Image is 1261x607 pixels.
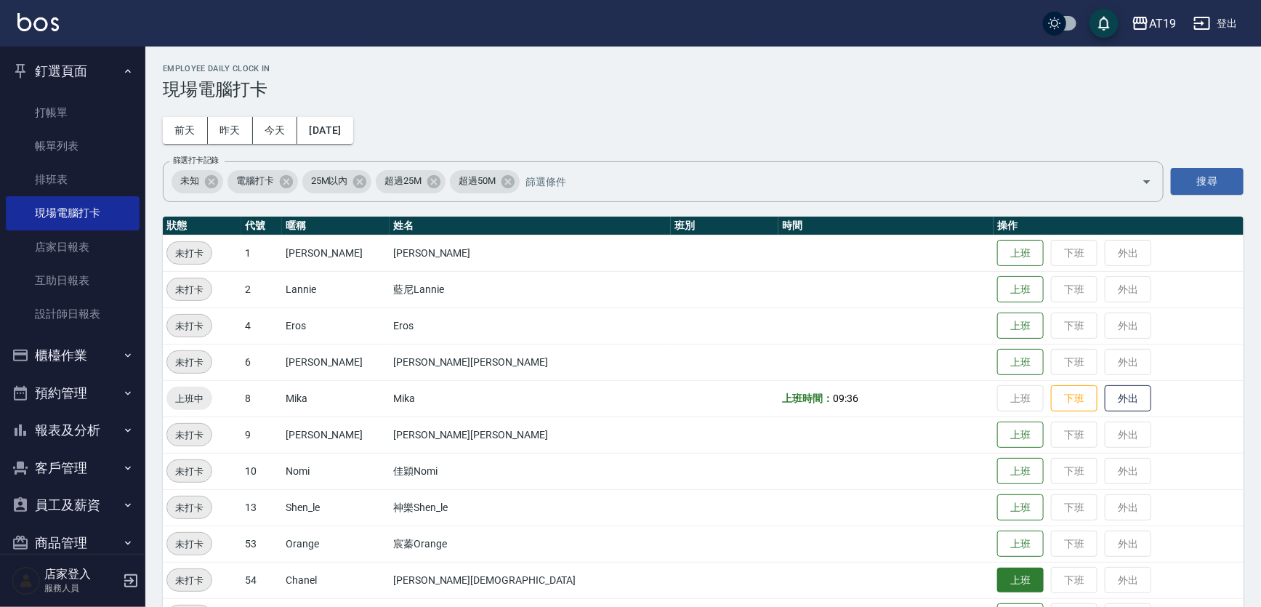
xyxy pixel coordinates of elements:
[167,500,211,515] span: 未打卡
[167,355,211,370] span: 未打卡
[282,235,390,271] td: [PERSON_NAME]
[208,117,253,144] button: 昨天
[167,282,211,297] span: 未打卡
[997,568,1044,593] button: 上班
[1051,385,1097,412] button: 下班
[997,531,1044,558] button: 上班
[6,486,140,524] button: 員工及薪資
[282,271,390,307] td: Lannie
[997,276,1044,303] button: 上班
[997,422,1044,449] button: 上班
[6,52,140,90] button: 釘選頁面
[390,526,671,562] td: 宸蓁Orange
[167,246,211,261] span: 未打卡
[390,344,671,380] td: [PERSON_NAME][PERSON_NAME]
[6,230,140,264] a: 店家日報表
[994,217,1244,236] th: 操作
[241,453,282,489] td: 10
[997,349,1044,376] button: 上班
[390,217,671,236] th: 姓名
[167,318,211,334] span: 未打卡
[1149,15,1176,33] div: AT19
[227,170,298,193] div: 電腦打卡
[282,380,390,417] td: Mika
[167,536,211,552] span: 未打卡
[241,489,282,526] td: 13
[163,217,241,236] th: 狀態
[6,129,140,163] a: 帳單列表
[376,170,446,193] div: 超過25M
[6,264,140,297] a: 互助日報表
[241,217,282,236] th: 代號
[390,453,671,489] td: 佳穎Nomi
[282,417,390,453] td: [PERSON_NAME]
[997,240,1044,267] button: 上班
[163,117,208,144] button: 前天
[241,235,282,271] td: 1
[282,344,390,380] td: [PERSON_NAME]
[450,170,520,193] div: 超過50M
[282,526,390,562] td: Orange
[1188,10,1244,37] button: 登出
[282,453,390,489] td: Nomi
[1135,170,1159,193] button: Open
[376,174,430,188] span: 超過25M
[390,271,671,307] td: 藍尼Lannie
[6,96,140,129] a: 打帳單
[6,374,140,412] button: 預約管理
[282,307,390,344] td: Eros
[166,391,212,406] span: 上班中
[241,526,282,562] td: 53
[17,13,59,31] img: Logo
[782,393,833,404] b: 上班時間：
[241,344,282,380] td: 6
[1126,9,1182,39] button: AT19
[172,170,223,193] div: 未知
[241,562,282,598] td: 54
[6,449,140,487] button: 客戶管理
[390,489,671,526] td: 神樂Shen_le
[241,417,282,453] td: 9
[241,307,282,344] td: 4
[282,562,390,598] td: Chanel
[172,174,208,188] span: 未知
[163,79,1244,100] h3: 現場電腦打卡
[997,313,1044,339] button: 上班
[167,427,211,443] span: 未打卡
[282,489,390,526] td: Shen_le
[390,562,671,598] td: [PERSON_NAME][DEMOGRAPHIC_DATA]
[6,297,140,331] a: 設計師日報表
[6,163,140,196] a: 排班表
[241,271,282,307] td: 2
[997,458,1044,485] button: 上班
[997,494,1044,521] button: 上班
[282,217,390,236] th: 暱稱
[163,64,1244,73] h2: Employee Daily Clock In
[6,337,140,374] button: 櫃檯作業
[671,217,778,236] th: 班別
[6,196,140,230] a: 現場電腦打卡
[390,380,671,417] td: Mika
[302,174,357,188] span: 25M以內
[297,117,352,144] button: [DATE]
[241,380,282,417] td: 8
[167,464,211,479] span: 未打卡
[1089,9,1119,38] button: save
[390,235,671,271] td: [PERSON_NAME]
[302,170,372,193] div: 25M以內
[6,524,140,562] button: 商品管理
[1171,168,1244,195] button: 搜尋
[833,393,858,404] span: 09:36
[450,174,504,188] span: 超過50M
[173,155,219,166] label: 篩選打卡記錄
[6,411,140,449] button: 報表及分析
[253,117,298,144] button: 今天
[44,582,118,595] p: 服務人員
[227,174,283,188] span: 電腦打卡
[390,307,671,344] td: Eros
[1105,385,1151,412] button: 外出
[167,573,211,588] span: 未打卡
[44,567,118,582] h5: 店家登入
[778,217,994,236] th: 時間
[12,566,41,595] img: Person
